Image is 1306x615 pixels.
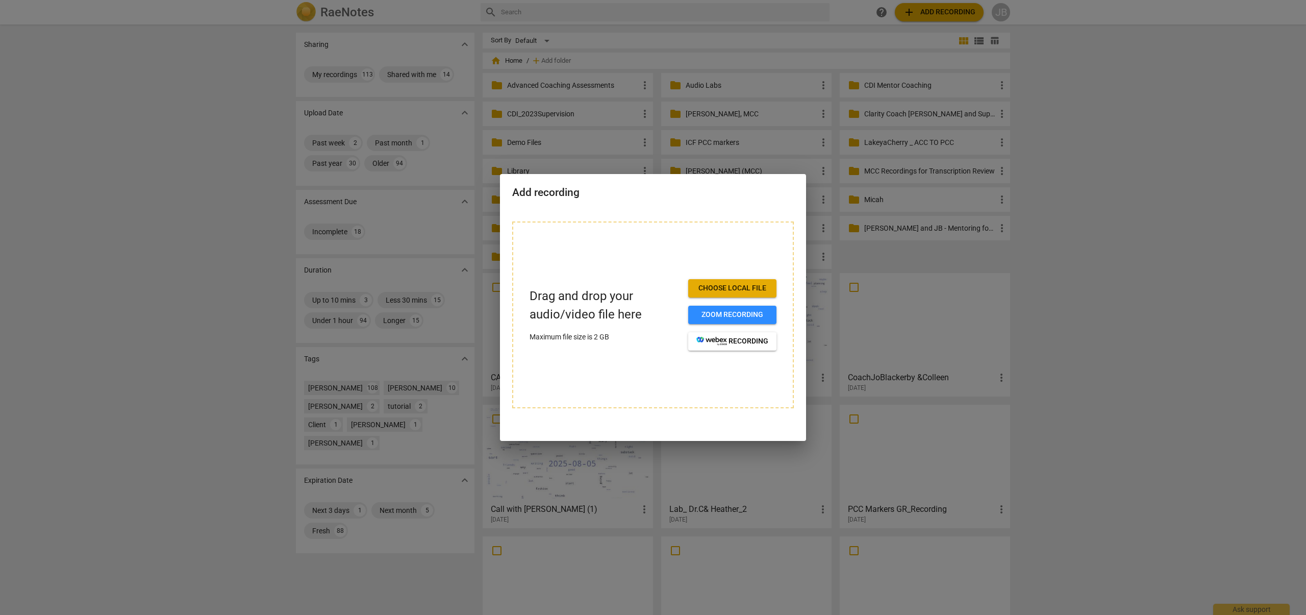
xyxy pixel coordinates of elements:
[688,306,776,324] button: Zoom recording
[688,332,776,351] button: recording
[530,287,680,323] p: Drag and drop your audio/video file here
[688,279,776,298] button: Choose local file
[512,186,794,199] h2: Add recording
[696,310,768,320] span: Zoom recording
[696,283,768,293] span: Choose local file
[530,332,680,342] p: Maximum file size is 2 GB
[696,336,768,347] span: recording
